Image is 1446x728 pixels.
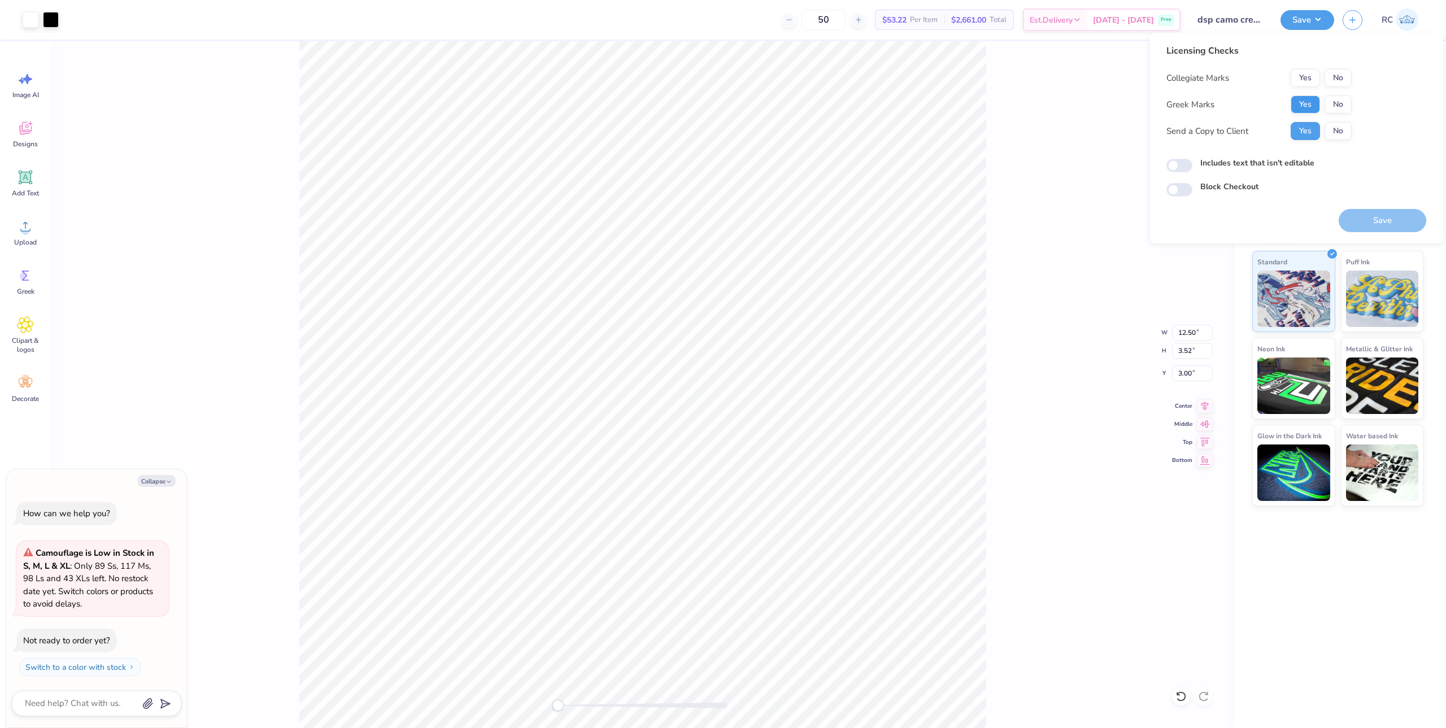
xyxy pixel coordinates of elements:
span: $2,661.00 [951,14,986,26]
span: Top [1172,438,1192,447]
a: RC [1377,8,1423,31]
span: Greek [17,287,34,296]
span: Designs [13,140,38,149]
input: – – [802,10,846,30]
div: Greek Marks [1166,98,1214,111]
span: Image AI [12,90,39,99]
span: Per Item [910,14,938,26]
img: Water based Ink [1346,444,1419,501]
input: Untitled Design [1189,8,1272,31]
div: Licensing Checks [1166,44,1352,58]
button: Save [1281,10,1334,30]
img: Rio Cabojoc [1396,8,1418,31]
span: Free [1161,16,1171,24]
span: Est. Delivery [1030,14,1073,26]
img: Glow in the Dark Ink [1257,444,1330,501]
div: Not ready to order yet? [23,635,110,646]
img: Metallic & Glitter Ink [1346,358,1419,414]
button: No [1325,122,1352,140]
button: Switch to a color with stock [19,658,141,676]
img: Switch to a color with stock [128,664,135,670]
button: Collapse [138,475,176,487]
span: Center [1172,402,1192,411]
span: Glow in the Dark Ink [1257,430,1322,442]
img: Puff Ink [1346,271,1419,327]
strong: Camouflage is Low in Stock in S, M, L & XL [23,547,154,572]
span: Standard [1257,256,1287,268]
span: $53.22 [882,14,907,26]
span: : Only 89 Ss, 117 Ms, 98 Ls and 43 XLs left. No restock date yet. Switch colors or products to av... [23,547,154,609]
div: How can we help you? [23,508,110,519]
label: Block Checkout [1200,181,1258,193]
span: RC [1382,14,1393,27]
label: Includes text that isn't editable [1200,157,1314,169]
span: Clipart & logos [7,336,44,354]
span: Upload [14,238,37,247]
button: Yes [1291,122,1320,140]
span: Water based Ink [1346,430,1398,442]
span: Neon Ink [1257,343,1285,355]
span: [DATE] - [DATE] [1093,14,1154,26]
span: Bottom [1172,456,1192,465]
span: Middle [1172,420,1192,429]
img: Standard [1257,271,1330,327]
span: Decorate [12,394,39,403]
span: Total [990,14,1007,26]
div: Send a Copy to Client [1166,125,1248,138]
button: Yes [1291,69,1320,87]
img: Neon Ink [1257,358,1330,414]
span: Puff Ink [1346,256,1370,268]
div: Collegiate Marks [1166,72,1229,85]
button: No [1325,69,1352,87]
button: Yes [1291,95,1320,114]
span: Metallic & Glitter Ink [1346,343,1413,355]
div: Accessibility label [552,700,564,711]
span: Add Text [12,189,39,198]
button: No [1325,95,1352,114]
